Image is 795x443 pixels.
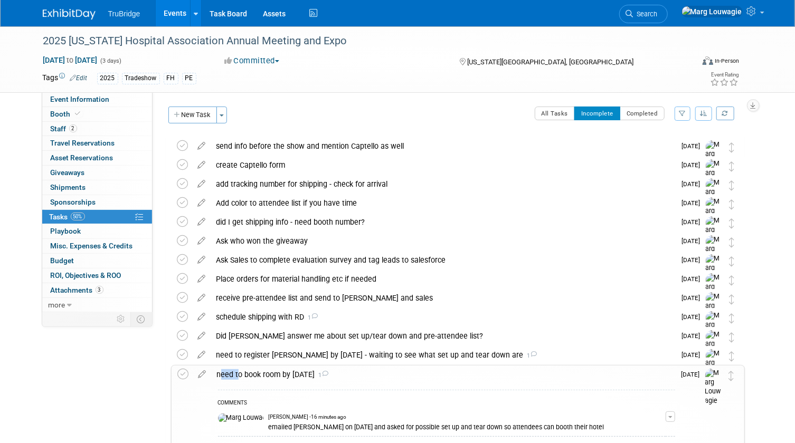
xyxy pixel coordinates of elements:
[706,178,722,216] img: Marg Louwagie
[218,398,675,409] div: COMMENTS
[40,32,680,51] div: 2025 [US_STATE] Hospital Association Annual Meeting and Expo
[706,235,722,273] img: Marg Louwagie
[193,274,211,284] a: edit
[108,9,140,18] span: TruBridge
[218,413,263,423] img: Marg Louwagie
[51,183,86,191] span: Shipments
[51,110,83,118] span: Booth
[706,311,722,349] img: Marg Louwagie
[682,294,706,302] span: [DATE]
[730,161,735,171] i: Move task
[682,6,743,17] img: Marg Louwagie
[42,166,152,180] a: Giveaways
[730,218,735,228] i: Move task
[42,298,152,312] a: more
[51,153,113,162] span: Asset Reservations
[682,275,706,283] span: [DATE]
[269,413,347,421] span: [PERSON_NAME] - 16 minutes ago
[730,180,735,190] i: Move task
[682,199,706,207] span: [DATE]
[716,107,734,120] a: Refresh
[682,313,706,321] span: [DATE]
[706,254,722,292] img: Marg Louwagie
[112,312,131,326] td: Personalize Event Tab Strip
[51,198,96,206] span: Sponsorships
[51,95,110,103] span: Event Information
[706,216,722,254] img: Marg Louwagie
[69,124,77,132] span: 2
[42,122,152,136] a: Staff2
[51,124,77,133] span: Staff
[211,232,676,250] div: Ask who won the giveaway
[619,5,668,23] a: Search
[682,351,706,359] span: [DATE]
[42,92,152,107] a: Event Information
[730,294,735,304] i: Move task
[50,213,85,221] span: Tasks
[211,327,676,345] div: Did [PERSON_NAME] answer me about set up/tear down and pre-attendee list?
[42,268,152,283] a: ROI, Objectives & ROO
[42,254,152,268] a: Budget
[682,180,706,188] span: [DATE]
[211,270,676,288] div: Place orders for material handling etc if needed
[122,73,160,84] div: Tradeshow
[97,73,118,84] div: 2025
[706,292,722,330] img: Marg Louwagie
[711,72,739,78] div: Event Rating
[682,256,706,264] span: [DATE]
[211,213,676,231] div: did I get shipping info - need booth number?
[193,198,211,208] a: edit
[212,365,675,383] div: need to book room by [DATE]
[730,332,735,342] i: Move task
[730,275,735,285] i: Move task
[211,194,676,212] div: Add color to attendee list if you have time
[315,372,329,379] span: 1
[705,369,721,406] img: Marg Louwagie
[706,140,722,178] img: Marg Louwagie
[730,256,735,266] i: Move task
[729,371,734,381] i: Move task
[574,107,620,120] button: Incomplete
[49,301,65,309] span: more
[211,137,676,155] div: send info before the show and mention Captello as well
[211,308,676,326] div: schedule shipping with RD
[75,111,81,117] i: Booth reservation complete
[43,9,96,20] img: ExhibitDay
[467,58,633,66] span: [US_STATE][GEOGRAPHIC_DATA], [GEOGRAPHIC_DATA]
[193,179,211,189] a: edit
[51,256,74,265] span: Budget
[637,55,740,71] div: Event Format
[211,346,676,364] div: need to register [PERSON_NAME] by [DATE] - waiting to see what set up and tear down are
[42,239,152,253] a: Misc. Expenses & Credits
[193,236,211,246] a: edit
[730,313,735,323] i: Move task
[703,56,713,65] img: Format-Inperson.png
[682,142,706,150] span: [DATE]
[70,74,88,82] a: Edit
[269,421,666,431] div: emailed [PERSON_NAME] on [DATE] and asked for possible set up and tear down so attendees can boot...
[535,107,575,120] button: All Tasks
[193,293,211,303] a: edit
[193,370,212,379] a: edit
[42,210,152,224] a: Tasks50%
[706,349,722,387] img: Marg Louwagie
[42,283,152,297] a: Attachments3
[682,332,706,340] span: [DATE]
[682,161,706,169] span: [DATE]
[706,330,722,368] img: Marg Louwagie
[42,195,152,209] a: Sponsorships
[71,213,85,220] span: 50%
[193,255,211,265] a: edit
[211,289,676,307] div: receive pre-attendee list and send to [PERSON_NAME] and sales
[730,142,735,152] i: Move task
[706,197,722,235] img: Marg Louwagie
[43,55,98,65] span: [DATE] [DATE]
[221,55,283,66] button: Committed
[168,107,217,123] button: New Task
[193,141,211,151] a: edit
[682,237,706,245] span: [DATE]
[211,175,676,193] div: add tracking number for shipping - check for arrival
[51,242,133,250] span: Misc. Expenses & Credits
[193,217,211,227] a: edit
[211,156,676,174] div: create Captello form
